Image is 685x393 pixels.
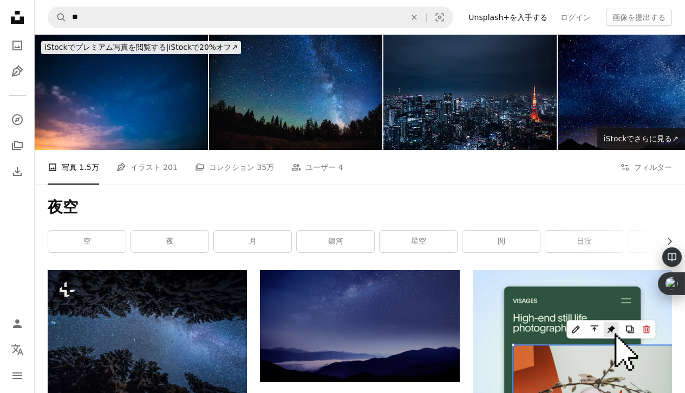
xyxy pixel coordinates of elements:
[163,161,178,173] span: 201
[48,231,126,252] a: 空
[6,109,28,130] a: 探す
[6,161,28,182] a: ダウンロード履歴
[131,231,208,252] a: 夜
[402,7,426,28] button: 全てクリア
[35,35,247,61] a: iStockでプレミアム写真を閲覧する|iStockで20%オフ↗
[35,35,208,150] img: 銀河の天の川
[257,161,274,173] span: 35万
[6,135,28,156] a: コレクション
[6,35,28,56] a: 写真
[44,43,168,51] span: iStockでプレミアム写真を閲覧する |
[427,7,453,28] button: ビジュアル検索
[214,231,291,252] a: 月
[6,365,28,387] button: メニュー
[620,150,672,185] button: フィルター
[260,321,459,331] a: 山の風景写真
[209,35,382,150] img: 深いスカイ astrophoto
[48,6,453,28] form: サイト内でビジュアルを探す
[6,313,28,335] a: ログイン / 登録する
[462,231,540,252] a: 間
[554,9,597,26] a: ログイン
[41,41,241,54] div: iStockで20%オフ ↗
[6,6,28,30] a: ホーム — Unsplash
[338,161,343,173] span: 4
[606,9,672,26] button: 画像を提出する
[116,150,178,185] a: イラスト 201
[604,134,679,143] span: iStockでさらに見る ↗
[660,231,672,252] button: リストを右にスクロールする
[297,231,374,252] a: 銀河
[462,9,554,26] a: Unsplash+を入手する
[195,150,274,185] a: コレクション 35万
[597,128,685,150] a: iStockでさらに見る↗
[260,270,459,382] img: 山の風景写真
[48,7,67,28] button: Unsplashで検索する
[545,231,623,252] a: 日没
[291,150,343,185] a: ユーザー 4
[6,339,28,361] button: 言語
[48,198,672,217] h1: 夜空
[383,35,557,150] img: 美しい東京の街並みの夜景
[380,231,457,252] a: 星空
[6,61,28,82] a: イラスト
[48,332,247,342] a: 夜空は星や木々でいっぱいです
